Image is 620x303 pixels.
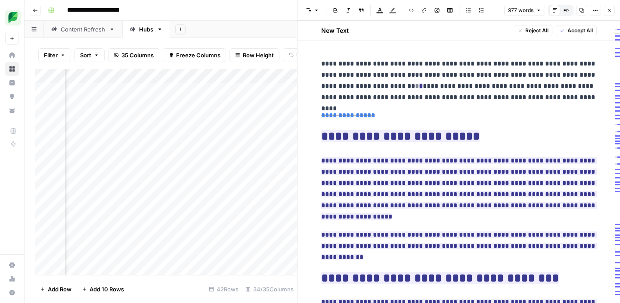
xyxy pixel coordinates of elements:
a: Browse [5,62,19,76]
span: Add 10 Rows [90,285,124,294]
span: 35 Columns [121,51,154,59]
span: Filter [44,51,58,59]
div: Content Refresh [61,25,105,34]
button: 35 Columns [108,48,159,62]
span: Sort [80,51,91,59]
span: Reject All [525,27,549,34]
img: SproutSocial Logo [5,10,21,25]
button: Add Row [35,282,77,296]
a: Hubs [122,21,170,38]
div: 34/35 Columns [242,282,297,296]
span: Freeze Columns [176,51,220,59]
h2: New Text [321,26,349,35]
a: Content Refresh [44,21,122,38]
span: 977 words [508,6,533,14]
a: Opportunities [5,90,19,103]
a: Home [5,48,19,62]
button: Workspace: SproutSocial [5,7,19,28]
button: Accept All [556,25,597,36]
button: Filter [38,48,71,62]
a: Your Data [5,103,19,117]
span: Row Height [243,51,274,59]
div: 42 Rows [205,282,242,296]
a: Insights [5,76,19,90]
a: Settings [5,258,19,272]
span: Add Row [48,285,71,294]
button: Help + Support [5,286,19,300]
button: Reject All [514,25,552,36]
button: Freeze Columns [163,48,226,62]
span: Accept All [567,27,593,34]
button: Undo [283,48,316,62]
a: Usage [5,272,19,286]
button: Add 10 Rows [77,282,129,296]
button: Row Height [229,48,279,62]
button: 977 words [504,5,545,16]
div: Hubs [139,25,153,34]
button: Sort [74,48,105,62]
